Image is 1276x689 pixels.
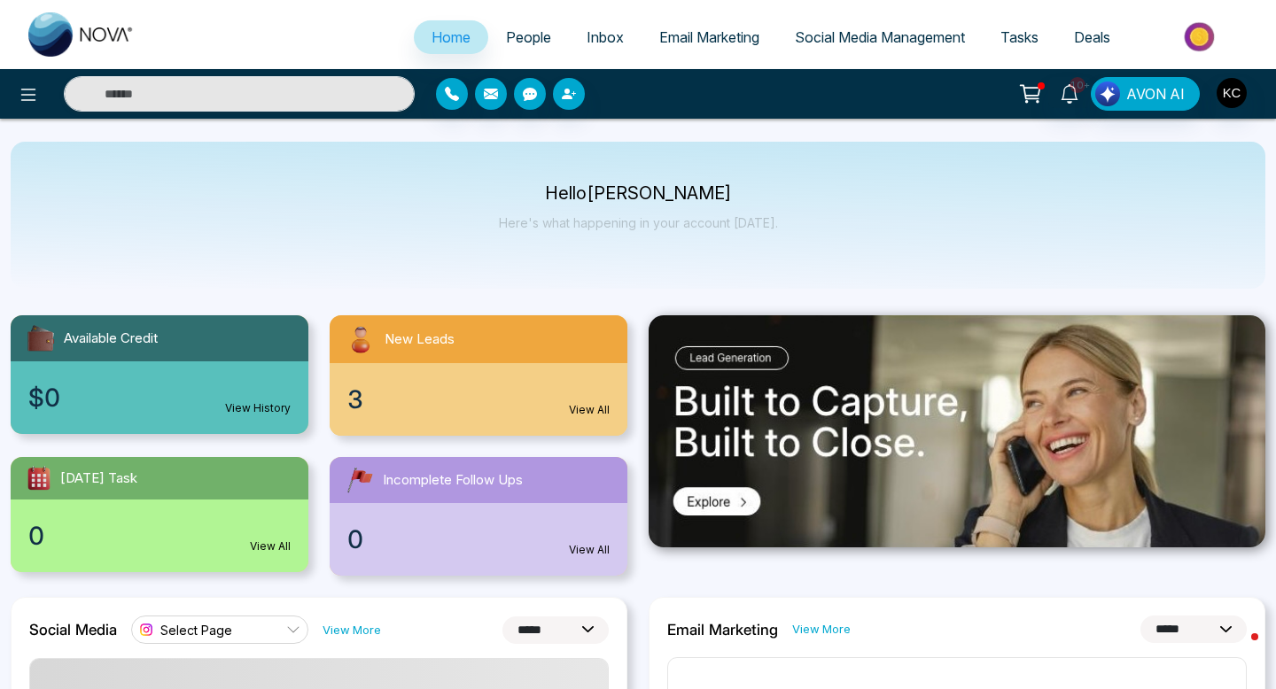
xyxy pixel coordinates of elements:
img: availableCredit.svg [25,322,57,354]
h2: Email Marketing [667,621,778,639]
span: AVON AI [1126,83,1185,105]
a: Home [414,20,488,54]
span: 0 [347,521,363,558]
span: Select Page [160,622,232,639]
span: Email Marketing [659,28,759,46]
a: View More [792,621,851,638]
a: Email Marketing [642,20,777,54]
span: 0 [28,517,44,554]
p: Here's what happening in your account [DATE]. [499,215,778,230]
span: 3 [347,381,363,418]
img: followUps.svg [344,464,376,496]
span: Tasks [1000,28,1039,46]
span: Incomplete Follow Ups [383,470,523,491]
a: 10+ [1048,77,1091,108]
img: User Avatar [1217,78,1247,108]
img: Lead Flow [1095,81,1120,106]
a: View History [225,400,291,416]
span: Inbox [587,28,624,46]
a: New Leads3View All [319,315,638,436]
span: Home [432,28,471,46]
p: Hello [PERSON_NAME] [499,186,778,201]
span: People [506,28,551,46]
h2: Social Media [29,621,117,639]
span: 10+ [1070,77,1085,93]
img: Nova CRM Logo [28,12,135,57]
img: Market-place.gif [1137,17,1265,57]
span: Deals [1074,28,1110,46]
img: . [649,315,1265,547]
a: View All [250,538,291,554]
a: View More [323,622,381,639]
a: View All [569,542,610,558]
a: Social Media Management [777,20,983,54]
img: instagram [137,621,155,639]
img: newLeads.svg [344,322,377,356]
a: View All [569,402,610,418]
span: Available Credit [64,329,158,349]
span: Social Media Management [795,28,965,46]
iframe: Intercom live chat [1216,629,1258,671]
img: todayTask.svg [25,464,53,492]
span: $0 [28,379,60,416]
a: Incomplete Follow Ups0View All [319,457,638,576]
a: Inbox [569,20,642,54]
span: New Leads [385,329,455,350]
span: [DATE] Task [60,468,137,489]
a: Tasks [983,20,1056,54]
button: AVON AI [1091,77,1200,111]
a: Deals [1056,20,1128,54]
a: People [488,20,569,54]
